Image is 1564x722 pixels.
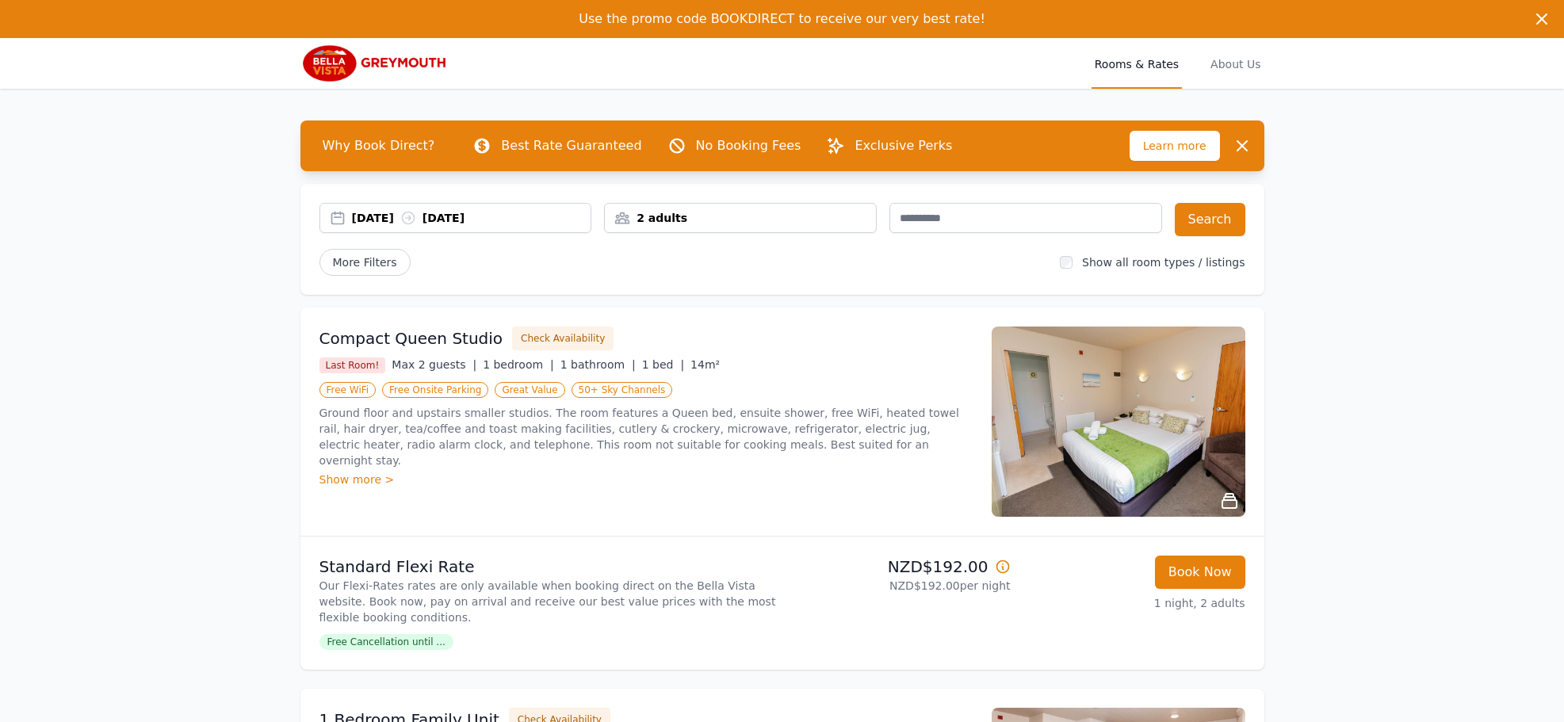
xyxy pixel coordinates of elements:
a: About Us [1207,38,1264,89]
h3: Compact Queen Studio [319,327,503,350]
span: 50+ Sky Channels [572,382,673,398]
span: 14m² [690,358,720,371]
a: Rooms & Rates [1092,38,1182,89]
span: 1 bathroom | [560,358,636,371]
button: Check Availability [512,327,614,350]
span: More Filters [319,249,411,276]
p: Ground floor and upstairs smaller studios. The room features a Queen bed, ensuite shower, free Wi... [319,405,973,468]
span: Why Book Direct? [310,130,448,162]
p: Exclusive Perks [855,136,952,155]
p: Standard Flexi Rate [319,556,776,578]
span: Free Onsite Parking [382,382,488,398]
span: Last Room! [319,357,386,373]
span: Learn more [1130,131,1220,161]
span: Use the promo code BOOKDIRECT to receive our very best rate! [579,11,985,26]
button: Search [1175,203,1245,236]
div: [DATE] [DATE] [352,210,591,226]
p: Our Flexi-Rates rates are only available when booking direct on the Bella Vista website. Book now... [319,578,776,625]
p: NZD$192.00 per night [789,578,1011,594]
div: 2 adults [605,210,876,226]
span: Great Value [495,382,564,398]
span: Max 2 guests | [392,358,476,371]
p: No Booking Fees [696,136,801,155]
div: Show more > [319,472,973,487]
span: 1 bed | [642,358,684,371]
img: Bella Vista Greymouth [300,44,453,82]
label: Show all room types / listings [1082,256,1245,269]
p: Best Rate Guaranteed [501,136,641,155]
span: Free Cancellation until ... [319,634,453,650]
span: Free WiFi [319,382,377,398]
button: Book Now [1155,556,1245,589]
p: NZD$192.00 [789,556,1011,578]
span: 1 bedroom | [483,358,554,371]
p: 1 night, 2 adults [1023,595,1245,611]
